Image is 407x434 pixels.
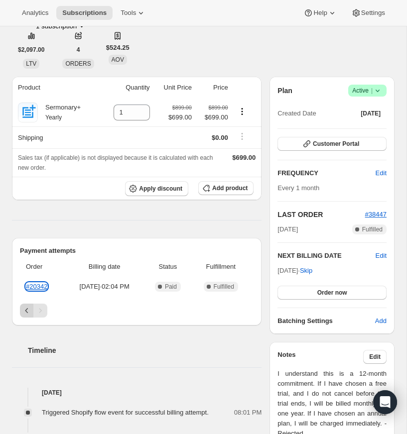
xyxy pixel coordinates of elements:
button: Add [369,313,393,329]
span: AOV [112,56,124,63]
button: Analytics [16,6,54,20]
button: Skip [294,263,318,279]
button: Tools [115,6,152,20]
button: Edit [376,251,387,261]
h3: Notes [277,350,363,364]
img: product img [18,103,38,122]
button: Subscriptions [56,6,113,20]
h4: [DATE] [12,388,262,398]
span: [DATE] · 02:04 PM [67,282,142,292]
th: Shipping [12,126,101,148]
button: #38447 [365,210,387,219]
span: ORDERS [65,60,91,67]
div: Open Intercom Messenger [373,390,397,414]
button: 4 [71,43,86,57]
span: $699.00 [198,112,228,122]
span: Sales tax (if applicable) is not displayed because it is calculated with each new order. [18,154,213,171]
button: Settings [345,6,391,20]
span: Triggered Shopify flow event for successful billing attempt. [42,409,209,416]
span: $699.00 [232,154,256,161]
button: Customer Portal [277,137,387,151]
button: Order now [277,286,387,300]
span: Fulfilled [214,283,234,291]
small: $899.00 [172,105,192,110]
th: Quantity [101,77,153,99]
button: Edit [363,350,387,364]
button: Shipping actions [234,131,250,142]
span: Fulfillment [194,262,248,272]
span: Help [313,9,327,17]
span: Active [352,86,383,96]
span: Add [375,316,387,326]
span: Customer Portal [313,140,359,148]
button: [DATE] [355,107,387,120]
nav: Pagination [20,304,254,318]
button: Add product [198,181,254,195]
span: $524.25 [106,43,130,53]
span: Tools [121,9,136,17]
span: Skip [300,266,312,276]
span: Apply discount [139,185,182,193]
span: Billing date [67,262,142,272]
h2: FREQUENCY [277,168,375,178]
div: Sermonary+ [38,103,81,122]
small: $899.00 [208,105,228,110]
small: Yearly [45,114,62,121]
button: Product actions [234,106,250,117]
span: Order now [317,289,347,297]
h2: Plan [277,86,292,96]
span: [DATE] · [277,267,312,274]
h2: NEXT BILLING DATE [277,251,375,261]
span: Add product [212,184,248,192]
a: #20342 [26,283,47,290]
th: Price [195,77,231,99]
span: Every 1 month [277,184,319,192]
span: Analytics [22,9,48,17]
h2: LAST ORDER [277,210,365,219]
h6: Batching Settings [277,316,375,326]
button: Apply discount [125,181,188,196]
span: $699.00 [168,112,192,122]
span: 08:01 PM [234,408,262,418]
h2: Timeline [28,345,262,355]
h2: Payment attempts [20,246,254,256]
span: 4 [77,46,80,54]
span: Paid [165,283,177,291]
span: LTV [26,60,36,67]
span: $2,097.00 [18,46,44,54]
span: Settings [361,9,385,17]
span: Subscriptions [62,9,107,17]
span: $0.00 [212,134,228,141]
span: Edit [369,353,381,361]
span: | [371,87,373,95]
button: $2,097.00 [12,43,50,57]
th: Order [20,256,64,278]
a: #38447 [365,211,387,218]
span: [DATE] [361,109,381,117]
th: Unit Price [153,77,195,99]
button: Edit [370,165,393,181]
span: Edit [376,168,387,178]
th: Product [12,77,101,99]
span: Created Date [277,108,316,118]
button: Previous [20,304,34,318]
span: [DATE] [277,224,298,234]
span: Status [148,262,188,272]
button: Help [297,6,343,20]
span: Fulfilled [362,225,383,233]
